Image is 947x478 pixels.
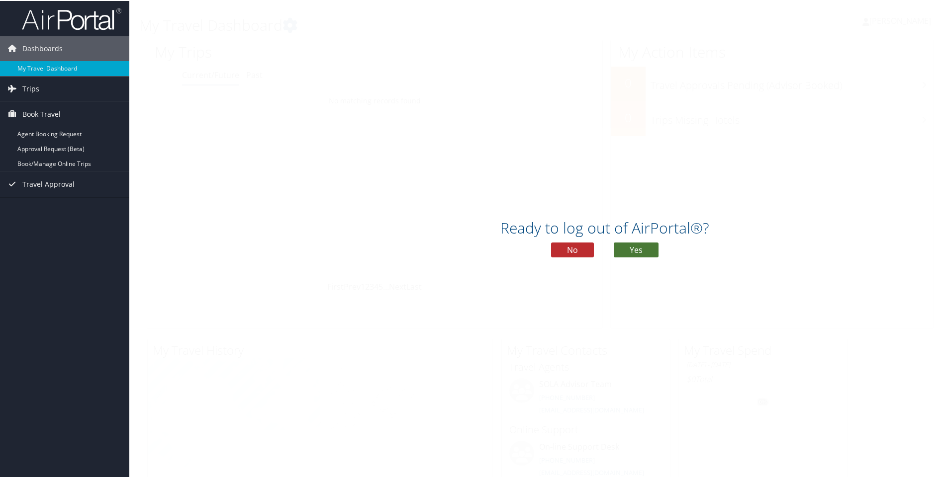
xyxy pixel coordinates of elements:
[614,241,659,256] button: Yes
[22,6,121,30] img: airportal-logo.png
[22,171,75,196] span: Travel Approval
[551,241,594,256] button: No
[22,101,61,126] span: Book Travel
[22,76,39,100] span: Trips
[22,35,63,60] span: Dashboards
